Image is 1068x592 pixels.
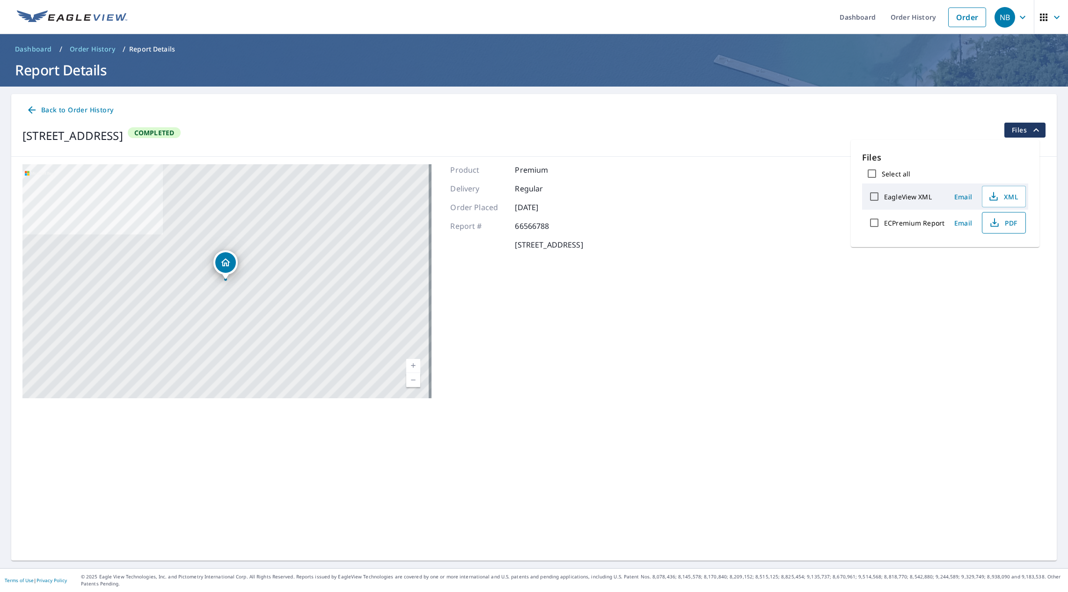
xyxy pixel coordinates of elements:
[862,151,1028,164] p: Files
[882,169,910,178] label: Select all
[213,250,238,279] div: Dropped pin, building 1, Residential property, 4076 Redbud Ct Franklin, IN 46131
[11,60,1057,80] h1: Report Details
[15,44,52,54] span: Dashboard
[22,102,117,119] a: Back to Order History
[70,44,115,54] span: Order History
[995,7,1015,28] div: NB
[406,373,420,387] a: Current Level 17, Zoom Out
[952,219,974,227] span: Email
[11,42,56,57] a: Dashboard
[988,217,1018,228] span: PDF
[17,10,127,24] img: EV Logo
[66,42,119,57] a: Order History
[81,573,1063,587] p: © 2025 Eagle View Technologies, Inc. and Pictometry International Corp. All Rights Reserved. Repo...
[884,219,944,227] label: ECPremium Report
[129,128,180,137] span: Completed
[982,186,1026,207] button: XML
[450,183,506,194] p: Delivery
[948,7,986,27] a: Order
[515,183,571,194] p: Regular
[948,216,978,230] button: Email
[5,577,67,583] p: |
[982,212,1026,234] button: PDF
[26,104,113,116] span: Back to Order History
[1004,123,1046,138] button: filesDropdownBtn-66566788
[11,42,1057,57] nav: breadcrumb
[515,202,571,213] p: [DATE]
[515,239,583,250] p: [STREET_ADDRESS]
[450,164,506,175] p: Product
[22,127,123,144] div: [STREET_ADDRESS]
[515,220,571,232] p: 66566788
[406,359,420,373] a: Current Level 17, Zoom In
[59,44,62,55] li: /
[450,220,506,232] p: Report #
[884,192,932,201] label: EagleView XML
[5,577,34,584] a: Terms of Use
[948,190,978,204] button: Email
[515,164,571,175] p: Premium
[1012,124,1042,136] span: Files
[129,44,175,54] p: Report Details
[952,192,974,201] span: Email
[988,191,1018,202] span: XML
[450,202,506,213] p: Order Placed
[123,44,125,55] li: /
[37,577,67,584] a: Privacy Policy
